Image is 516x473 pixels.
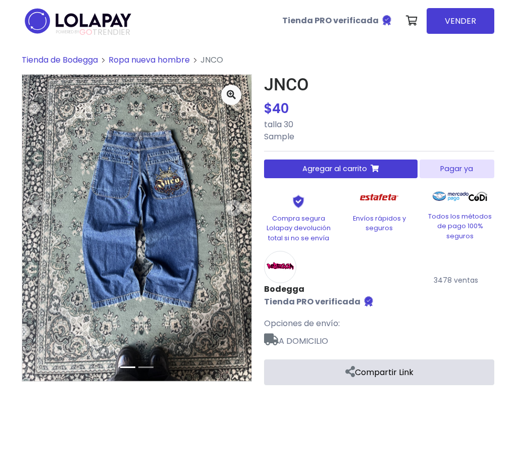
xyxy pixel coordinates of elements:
[264,74,494,95] h1: JNCO
[469,186,487,206] img: Codi Logo
[427,8,494,34] a: VENDER
[264,318,340,329] span: Opciones de envío:
[381,14,393,26] img: Tienda verificada
[264,119,494,143] p: talla 30 Sample
[264,359,494,385] a: Compartir Link
[282,15,379,26] b: Tienda PRO verificada
[426,212,494,241] p: Todos los métodos de pago 100% seguros
[264,296,360,307] b: Tienda PRO verificada
[56,29,79,35] span: POWERED BY
[264,330,494,347] span: A DOMICILIO
[433,186,469,206] img: Mercado Pago Logo
[264,214,333,243] p: Compra segura Lolapay devolución total si no se envía
[363,295,375,307] img: Tienda verificada
[109,54,190,66] a: Ropa nueva hombre
[420,160,494,178] button: Pagar ya
[434,275,478,285] small: 3478 ventas
[278,194,319,208] img: Shield
[22,54,494,74] nav: breadcrumb
[345,214,414,233] p: Envíos rápidos y seguros
[264,99,494,119] div: $
[56,28,130,37] span: TRENDIER
[352,186,407,208] img: Estafeta Logo
[22,54,98,66] a: Tienda de Bodegga
[200,54,223,66] span: JNCO
[79,26,92,38] span: GO
[264,283,375,295] a: Bodegga
[22,5,134,37] img: logo
[272,99,289,118] span: 40
[302,164,367,174] span: Agregar al carrito
[264,160,418,178] button: Agregar al carrito
[264,251,296,283] img: Bodegga
[22,75,251,381] img: medium_1746409979553.jpeg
